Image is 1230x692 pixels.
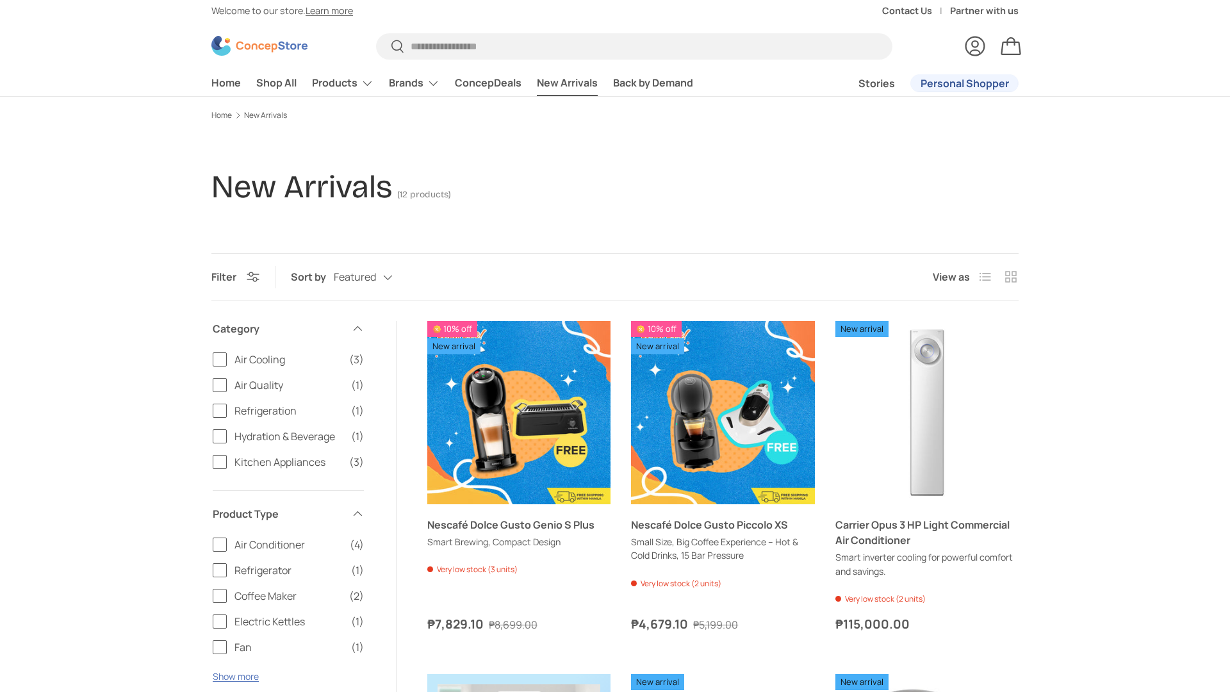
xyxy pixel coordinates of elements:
[351,614,364,629] span: (1)
[631,338,684,354] span: New arrival
[234,352,341,367] span: Air Cooling
[349,588,364,604] span: (2)
[427,321,477,337] span: 10% off
[427,518,594,532] a: Nescafé Dolce Gusto Genio S Plus
[397,189,451,200] span: (12 products)
[291,269,334,284] label: Sort by
[211,270,259,284] button: Filter
[211,270,236,284] span: Filter
[306,4,353,17] a: Learn more
[882,4,950,18] a: Contact Us
[858,71,895,96] a: Stories
[213,306,364,352] summary: Category
[234,588,341,604] span: Coffee Maker
[234,563,343,578] span: Refrigerator
[351,563,364,578] span: (1)
[835,321,889,337] span: New arrival
[381,70,447,96] summary: Brands
[351,429,364,444] span: (1)
[211,110,1019,121] nav: Breadcrumbs
[213,321,343,336] span: Category
[211,70,241,95] a: Home
[304,70,381,96] summary: Products
[211,36,307,56] img: ConcepStore
[349,352,364,367] span: (3)
[234,537,342,552] span: Air Conditioner
[910,74,1019,92] a: Personal Shopper
[835,321,1019,504] img: https://concepstore.ph/products/carrier-opus-3-hp-light-commercial-air-conditioner
[631,321,681,337] span: 10% off
[244,111,287,119] a: New Arrivals
[351,403,364,418] span: (1)
[211,70,693,96] nav: Primary
[211,4,353,18] p: Welcome to our store.
[213,506,343,522] span: Product Type
[350,537,364,552] span: (4)
[234,454,341,470] span: Kitchen Appliances
[211,168,392,206] h1: New Arrivals
[631,674,684,690] span: New arrival
[351,639,364,655] span: (1)
[835,321,1019,504] a: Carrier Opus 3 HP Light Commercial Air Conditioner
[631,321,814,504] a: Nescafé Dolce Gusto Piccolo XS
[631,518,788,532] a: Nescafé Dolce Gusto Piccolo XS
[312,70,373,96] a: Products
[933,269,970,284] span: View as
[351,377,364,393] span: (1)
[234,639,343,655] span: Fan
[234,614,343,629] span: Electric Kettles
[537,70,598,95] a: New Arrivals
[211,111,232,119] a: Home
[455,70,521,95] a: ConcepDeals
[835,518,1010,547] a: Carrier Opus 3 HP Light Commercial Air Conditioner
[921,78,1009,88] span: Personal Shopper
[334,271,376,283] span: Featured
[334,267,418,289] button: Featured
[213,491,364,537] summary: Product Type
[389,70,439,96] a: Brands
[234,429,343,444] span: Hydration & Beverage
[234,403,343,418] span: Refrigeration
[427,338,480,354] span: New arrival
[256,70,297,95] a: Shop All
[828,70,1019,96] nav: Secondary
[234,377,343,393] span: Air Quality
[349,454,364,470] span: (3)
[427,321,611,504] a: Nescafé Dolce Gusto Genio S Plus
[950,4,1019,18] a: Partner with us
[613,70,693,95] a: Back by Demand
[213,670,259,682] button: Show more
[835,674,889,690] span: New arrival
